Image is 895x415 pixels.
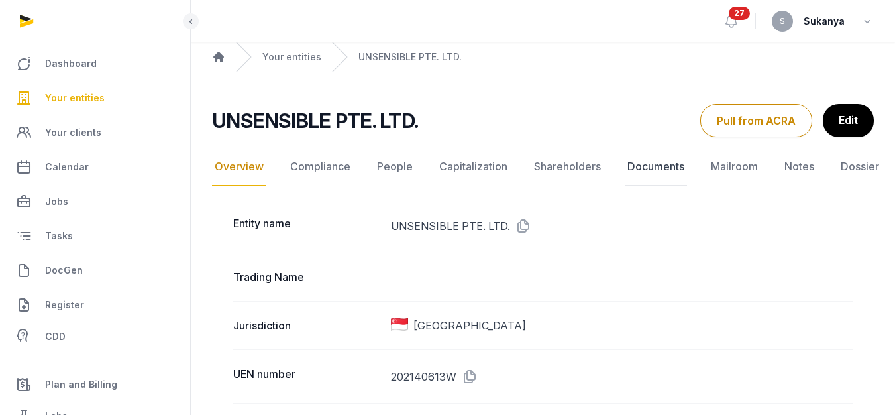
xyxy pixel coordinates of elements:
[804,13,845,29] span: Sukanya
[233,366,380,387] dt: UEN number
[11,255,180,286] a: DocGen
[11,220,180,252] a: Tasks
[45,228,73,244] span: Tasks
[212,148,874,186] nav: Tabs
[391,366,853,387] dd: 202140613W
[45,125,101,141] span: Your clients
[700,104,812,137] button: Pull from ACRA
[729,7,750,20] span: 27
[625,148,687,186] a: Documents
[45,377,117,392] span: Plan and Billing
[45,194,68,209] span: Jobs
[45,263,83,278] span: DocGen
[45,56,97,72] span: Dashboard
[531,148,604,186] a: Shareholders
[233,318,380,333] dt: Jurisdiction
[262,50,321,64] a: Your entities
[45,159,89,175] span: Calendar
[45,297,84,313] span: Register
[437,148,510,186] a: Capitalization
[212,148,266,186] a: Overview
[45,90,105,106] span: Your entities
[45,329,66,345] span: CDD
[233,215,380,237] dt: Entity name
[11,324,180,350] a: CDD
[838,148,882,186] a: Dossier
[233,269,380,285] dt: Trading Name
[782,148,817,186] a: Notes
[11,48,180,80] a: Dashboard
[11,117,180,148] a: Your clients
[358,50,462,64] a: UNSENSIBLE PTE. LTD.
[288,148,353,186] a: Compliance
[11,289,180,321] a: Register
[212,109,418,133] h2: UNSENSIBLE PTE. LTD.
[413,318,526,333] span: [GEOGRAPHIC_DATA]
[11,186,180,217] a: Jobs
[823,104,874,137] a: Edit
[191,42,895,72] nav: Breadcrumb
[11,369,180,400] a: Plan and Billing
[772,11,793,32] button: S
[11,151,180,183] a: Calendar
[708,148,761,186] a: Mailroom
[780,17,785,25] span: S
[11,82,180,114] a: Your entities
[374,148,415,186] a: People
[391,215,853,237] dd: UNSENSIBLE PTE. LTD.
